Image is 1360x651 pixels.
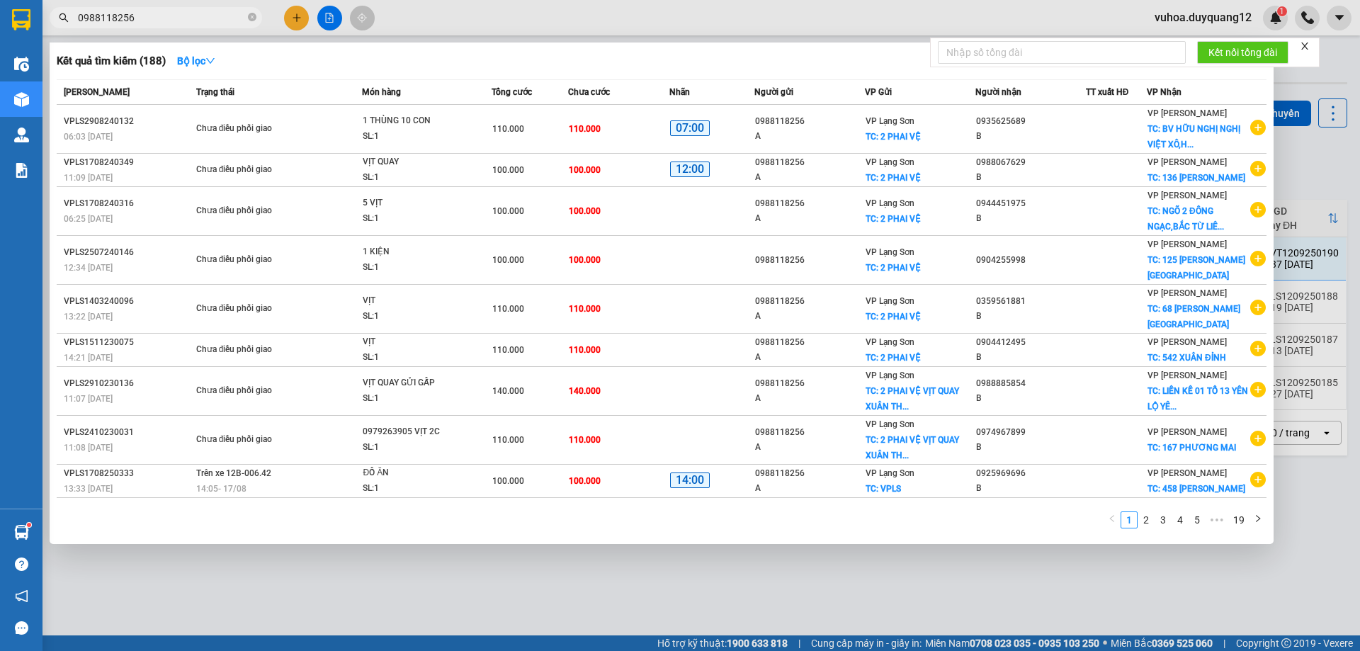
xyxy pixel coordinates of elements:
span: 100.000 [492,206,524,216]
span: 11:09 [DATE] [64,173,113,183]
span: 100.000 [492,165,524,175]
span: TC: 136 [PERSON_NAME] [1147,173,1245,183]
div: Chưa điều phối giao [196,342,302,358]
span: VP Lạng Sơn [866,337,914,347]
a: 5 [1189,512,1205,528]
span: plus-circle [1250,161,1266,176]
span: VP [PERSON_NAME] [1147,108,1227,118]
span: TC: 2 PHAI VỆ [866,132,921,142]
sup: 1 [27,523,31,527]
button: Kết nối tổng đài [1197,41,1288,64]
div: 0988118256 [755,376,864,391]
span: VP Lạng Sơn [866,370,914,380]
span: TC: 2 PHAI VỆ VỊT QUAY XUÂN TH... [866,435,959,460]
div: A [755,481,864,496]
span: down [205,56,215,66]
span: 110.000 [569,435,601,445]
span: TC: 2 PHAI VỆ [866,173,921,183]
div: VỊT [363,334,469,350]
div: VỊT QUAY GỬI GẤP [363,375,469,391]
span: plus-circle [1250,120,1266,135]
span: 06:03 [DATE] [64,132,113,142]
div: Chưa điều phối giao [196,162,302,178]
div: 0988118256 [755,466,864,481]
span: VP [PERSON_NAME] [1147,468,1227,478]
div: B [976,350,1085,365]
div: 0925969696 [976,466,1085,481]
div: A [755,129,864,144]
div: Chưa điều phối giao [196,252,302,268]
img: solution-icon [14,163,29,178]
div: B [976,211,1085,226]
div: 0988118256 [755,294,864,309]
span: VP Lạng Sơn [866,419,914,429]
div: A [755,211,864,226]
div: Chưa điều phối giao [196,432,302,448]
a: 19 [1229,512,1249,528]
input: Nhập số tổng đài [938,41,1186,64]
span: VP [PERSON_NAME] [1147,157,1227,167]
span: 110.000 [492,345,524,355]
span: TC: 167 PHƯƠNG MAI [1147,443,1236,453]
span: 14:00 [670,472,710,489]
div: VPLS1511230075 [64,335,192,350]
span: close [1300,41,1310,51]
span: 110.000 [492,435,524,445]
div: VPLS1708250333 [64,466,192,481]
div: 0988118256 [755,253,864,268]
span: TC: 458 [PERSON_NAME] [1147,484,1245,494]
div: VPLS2908240132 [64,114,192,129]
div: SL: 1 [363,481,469,497]
span: Trên xe 12B-006.42 [196,468,271,478]
li: 4 [1172,511,1189,528]
button: Bộ lọcdown [166,50,227,72]
span: Người gửi [754,87,793,97]
li: 5 [1189,511,1206,528]
span: TT xuất HĐ [1086,87,1129,97]
div: VPLS1403240096 [64,294,192,309]
span: Món hàng [362,87,401,97]
div: 0988118256 [755,114,864,129]
span: TC: LIỀN KỀ 01 TỔ 13 YÊN LỘ YÊ... [1147,386,1248,412]
a: 2 [1138,512,1154,528]
img: warehouse-icon [14,92,29,107]
span: 140.000 [492,386,524,396]
span: 110.000 [569,124,601,134]
span: 140.000 [569,386,601,396]
span: VP Lạng Sơn [866,296,914,306]
span: close-circle [248,11,256,25]
span: 13:22 [DATE] [64,312,113,322]
div: 0988885854 [976,376,1085,391]
input: Tìm tên, số ĐT hoặc mã đơn [78,10,245,26]
span: Kết nối tổng đài [1208,45,1277,60]
span: Tổng cước [492,87,532,97]
span: 07:00 [670,120,710,137]
div: SL: 1 [363,350,469,366]
div: SL: 1 [363,440,469,455]
span: TC: 2 PHAI VỆ [866,263,921,273]
span: plus-circle [1250,251,1266,266]
div: 1 KIỆN [363,244,469,260]
span: TC: 542 XUÂN ĐỈNH [1147,353,1226,363]
div: Chưa điều phối giao [196,121,302,137]
div: 0979263905 VỊT 2C [363,424,469,440]
span: plus-circle [1250,382,1266,397]
span: TC: 2 PHAI VỆ [866,214,921,224]
span: 100.000 [569,165,601,175]
span: Người nhận [975,87,1021,97]
span: 11:08 [DATE] [64,443,113,453]
div: 1 THÙNG 10 CON [363,113,469,129]
li: 1 [1121,511,1138,528]
span: 11:07 [DATE] [64,394,113,404]
div: A [755,170,864,185]
span: notification [15,589,28,603]
span: VP Lạng Sơn [866,502,914,511]
div: SL: 1 [363,309,469,324]
span: left [1108,514,1116,523]
span: TC: BV HỮU NGHỊ NGHỊ VIỆT XÔ,H... [1147,124,1240,149]
div: 0974967899 [976,425,1085,440]
a: 3 [1155,512,1171,528]
div: A [755,350,864,365]
div: A [755,440,864,455]
span: ••• [1206,511,1228,528]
